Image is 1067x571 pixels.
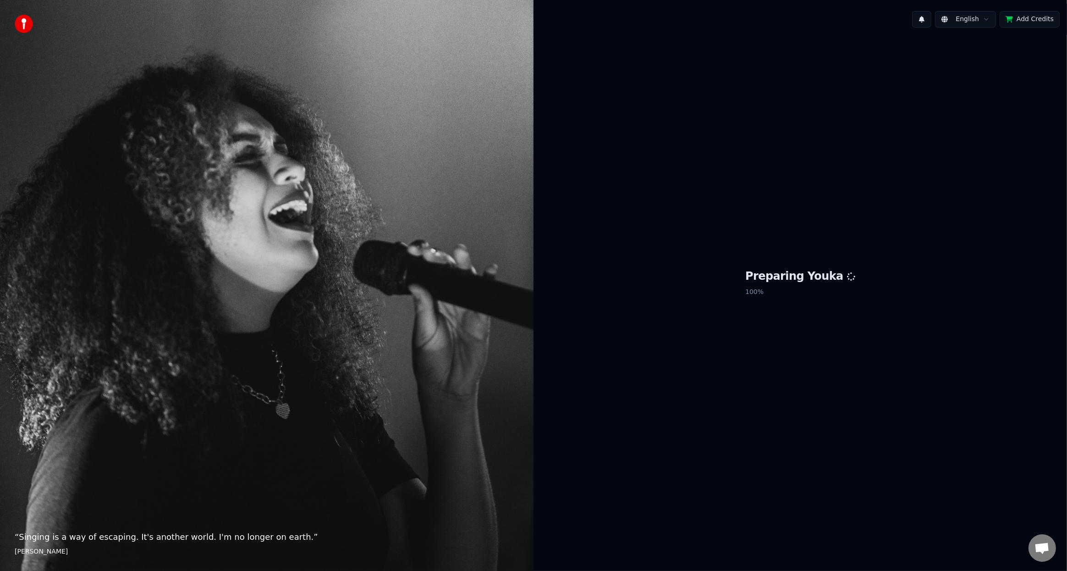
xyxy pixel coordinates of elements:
h1: Preparing Youka [745,269,855,284]
p: 100 % [745,284,855,300]
div: Open chat [1028,534,1056,562]
button: Add Credits [1000,11,1060,28]
img: youka [15,15,33,33]
p: “ Singing is a way of escaping. It's another world. I'm no longer on earth. ” [15,531,519,543]
footer: [PERSON_NAME] [15,547,519,556]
